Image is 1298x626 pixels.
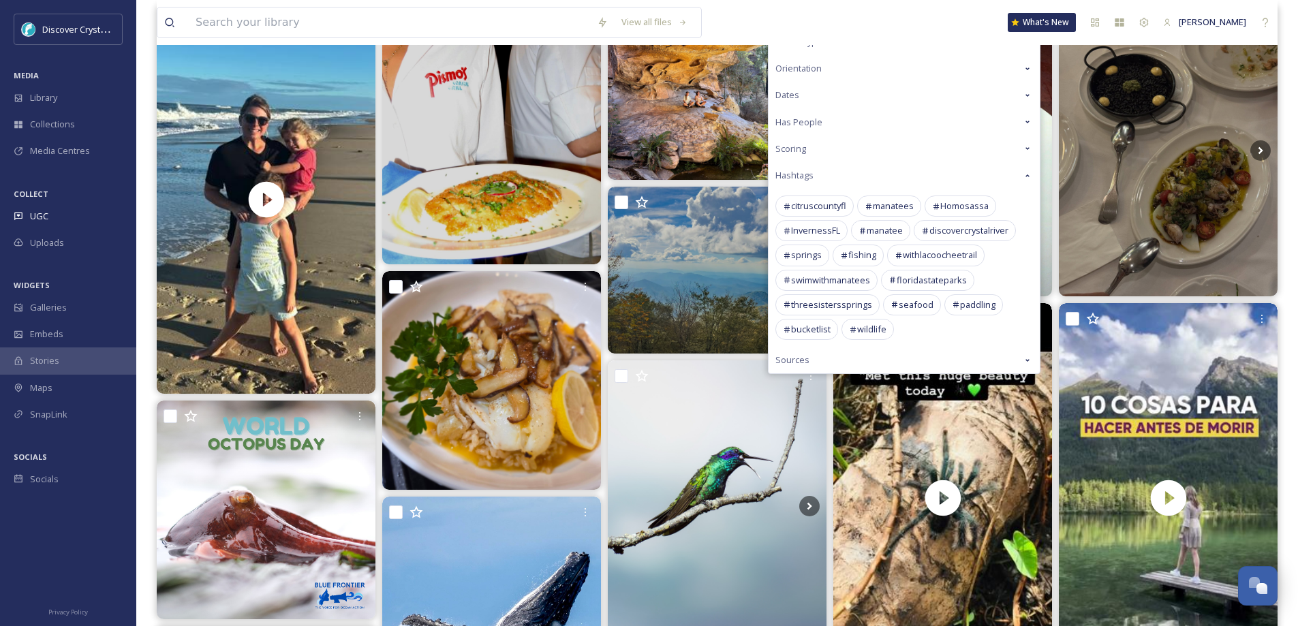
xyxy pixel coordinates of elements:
[775,116,822,129] span: Has People
[848,249,876,262] span: fishing
[775,62,822,75] span: Orientation
[42,22,178,35] span: Discover Crystal River [US_STATE]
[791,249,822,262] span: springs
[775,89,799,101] span: Dates
[382,271,601,490] img: Welcome home dinner for aaogramo Cod, shiitake mushrooms, sprouted brown rice, vegetable broth an...
[30,118,75,131] span: Collections
[960,298,995,311] span: paddling
[382,5,601,264] img: Pistachio crusted calamari. Consistently good. 🦑 ‎ Lunch 11:00 AM | Dinner 4:00 PM Fish Market 11...
[30,328,63,341] span: Embeds
[775,354,809,366] span: Sources
[30,91,57,104] span: Library
[48,603,88,619] a: Privacy Policy
[48,608,88,616] span: Privacy Policy
[791,323,831,336] span: bucketlist
[1059,5,1278,296] img: Tbt this delicious meal at cafebistrotdavid ~ casual during the day but completely transformed at...
[30,210,48,223] span: UGC
[791,224,840,237] span: InvernessFL
[775,142,806,155] span: Scoring
[857,323,886,336] span: wildlife
[157,5,375,394] img: thumbnail
[189,7,590,37] input: Search your library
[30,144,90,157] span: Media Centres
[608,187,826,354] img: #mountains #mountain #smokies #smokiemountains #forest #nationalforest #nationalparkservice #scen...
[1179,16,1246,28] span: [PERSON_NAME]
[775,169,814,182] span: Hashtags
[791,274,870,287] span: swimwithmanatees
[30,354,59,367] span: Stories
[30,381,52,394] span: Maps
[14,280,50,290] span: WIDGETS
[873,200,914,213] span: manatees
[791,298,872,311] span: threesisterssprings
[14,70,39,80] span: MEDIA
[30,301,67,314] span: Galleries
[14,189,48,199] span: COLLECT
[867,224,903,237] span: manatee
[897,274,967,287] span: floridastateparks
[30,473,59,486] span: Socials
[14,452,47,462] span: SOCIALS
[608,5,826,180] img: On days off our team sometimes gets to explore the sandstone with our guides, showing some of the...
[899,298,933,311] span: seafood
[615,9,694,35] a: View all files
[791,200,846,213] span: citruscountyfl
[22,22,35,36] img: download.jpeg
[1008,13,1076,32] a: What's New
[940,200,989,213] span: Homosassa
[1238,566,1278,606] button: Open Chat
[903,249,977,262] span: withlacoocheetrail
[157,401,375,619] img: 🐙 Happy World Octopus Day! These 8-armed ocean geniuses remind us just how wild and wonderful mar...
[929,224,1008,237] span: discovercrystalriver
[30,408,67,421] span: SnapLink
[30,236,64,249] span: Uploads
[1156,9,1253,35] a: [PERSON_NAME]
